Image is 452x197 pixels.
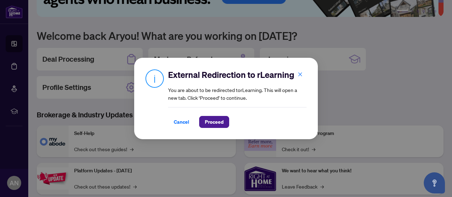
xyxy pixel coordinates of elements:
[424,172,445,193] button: Open asap
[168,69,307,80] h2: External Redirection to rLearning
[298,72,303,77] span: close
[168,69,307,128] div: You are about to be redirected to rLearning . This will open a new tab. Click ‘Proceed’ to continue.
[145,69,164,88] img: Info Icon
[199,116,229,128] button: Proceed
[168,116,195,128] button: Cancel
[174,116,189,128] span: Cancel
[205,116,224,128] span: Proceed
